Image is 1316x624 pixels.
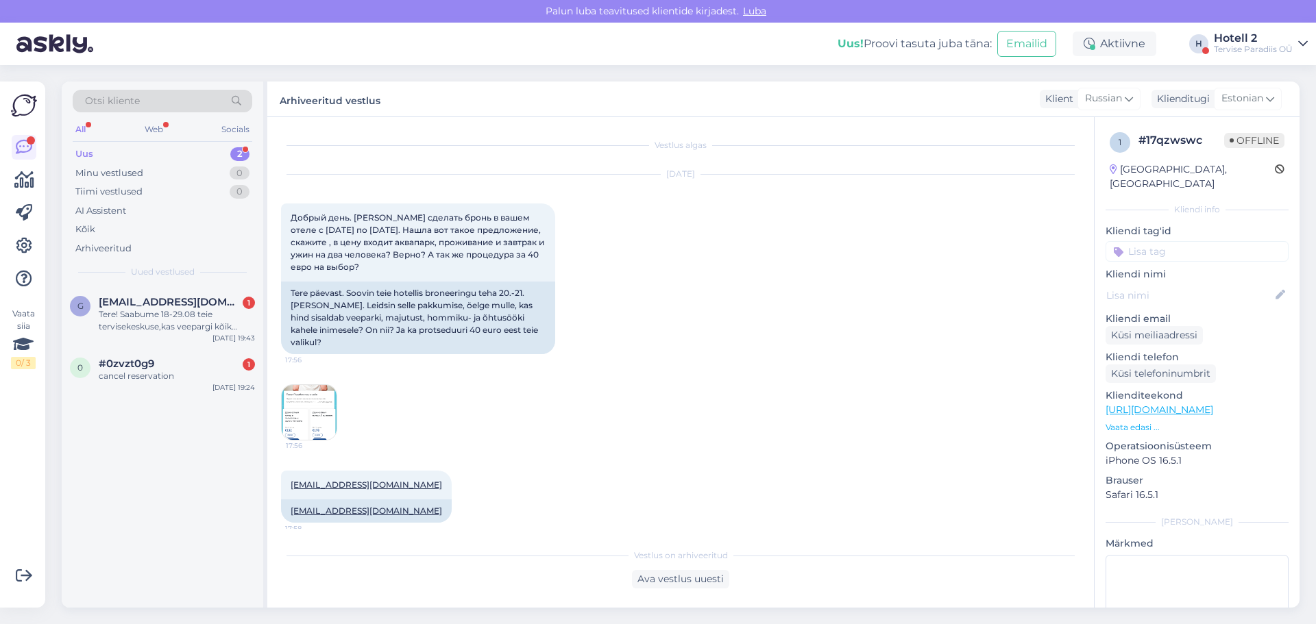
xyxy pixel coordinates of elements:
[99,358,154,370] span: #0zvzt0g9
[1106,350,1289,364] p: Kliendi telefon
[1106,403,1213,416] a: [URL][DOMAIN_NAME]
[142,121,166,138] div: Web
[99,308,255,333] div: Tere! Saabume 18-29.08 teie tervisekeskuse,kas veepargi kõik atraktsioonid on siis avatud ja töök...
[838,37,864,50] b: Uus!
[85,94,140,108] span: Otsi kliente
[285,523,337,534] span: 17:58
[1040,92,1073,106] div: Klient
[219,121,252,138] div: Socials
[632,570,729,588] div: Ava vestlus uuesti
[1106,388,1289,403] p: Klienditeekond
[1110,162,1275,191] div: [GEOGRAPHIC_DATA], [GEOGRAPHIC_DATA]
[1106,224,1289,238] p: Kliendi tag'id
[291,212,546,272] span: Добрый день. [PERSON_NAME] сделать бронь в вашем отеле с [DATE] по [DATE]. Нашла вот такое предло...
[99,296,241,308] span: gretesahharova@gmail.com
[285,355,337,365] span: 17:56
[1151,92,1210,106] div: Klienditugi
[281,282,555,354] div: Tere päevast. Soovin teie hotellis broneeringu teha 20.-21. [PERSON_NAME]. Leidsin selle pakkumis...
[1106,288,1273,303] input: Lisa nimi
[1106,312,1289,326] p: Kliendi email
[1106,421,1289,434] p: Vaata edasi ...
[1106,267,1289,282] p: Kliendi nimi
[1224,133,1284,148] span: Offline
[75,223,95,236] div: Kõik
[11,357,36,369] div: 0 / 3
[1214,44,1293,55] div: Tervise Paradiis OÜ
[1189,34,1208,53] div: H
[77,301,84,311] span: g
[11,92,37,118] img: Askly Logo
[77,362,83,373] span: 0
[1214,33,1293,44] div: Hotell 2
[75,204,126,218] div: AI Assistent
[1085,91,1122,106] span: Russian
[212,382,255,392] div: [DATE] 19:24
[1106,516,1289,528] div: [PERSON_NAME]
[1106,453,1289,468] p: iPhone OS 16.5.1
[212,333,255,343] div: [DATE] 19:43
[838,36,992,52] div: Proovi tasuta juba täna:
[739,5,770,17] span: Luba
[75,185,143,199] div: Tiimi vestlused
[291,479,442,490] a: [EMAIL_ADDRESS][DOMAIN_NAME]
[1221,91,1263,106] span: Estonian
[1106,326,1203,345] div: Küsi meiliaadressi
[1214,33,1308,55] a: Hotell 2Tervise Paradiis OÜ
[281,168,1080,180] div: [DATE]
[1106,241,1289,262] input: Lisa tag
[75,166,143,180] div: Minu vestlused
[286,440,337,451] span: 17:56
[997,31,1056,57] button: Emailid
[1073,32,1156,56] div: Aktiivne
[1119,137,1121,147] span: 1
[75,242,132,255] div: Arhiveeritud
[230,185,249,199] div: 0
[131,266,195,278] span: Uued vestlused
[1106,364,1216,383] div: Küsi telefoninumbrit
[230,147,249,161] div: 2
[1106,439,1289,453] p: Operatsioonisüsteem
[291,506,442,516] a: [EMAIL_ADDRESS][DOMAIN_NAME]
[243,358,255,371] div: 1
[281,139,1080,151] div: Vestlus algas
[243,297,255,309] div: 1
[73,121,88,138] div: All
[75,147,93,161] div: Uus
[1106,203,1289,216] div: Kliendi info
[280,90,380,108] label: Arhiveeritud vestlus
[11,308,36,369] div: Vaata siia
[1138,132,1224,149] div: # 17qzwswc
[282,385,337,440] img: Attachment
[1106,488,1289,502] p: Safari 16.5.1
[99,370,255,382] div: cancel reservation
[230,166,249,180] div: 0
[634,549,728,562] span: Vestlus on arhiveeritud
[1106,473,1289,488] p: Brauser
[1106,536,1289,551] p: Märkmed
